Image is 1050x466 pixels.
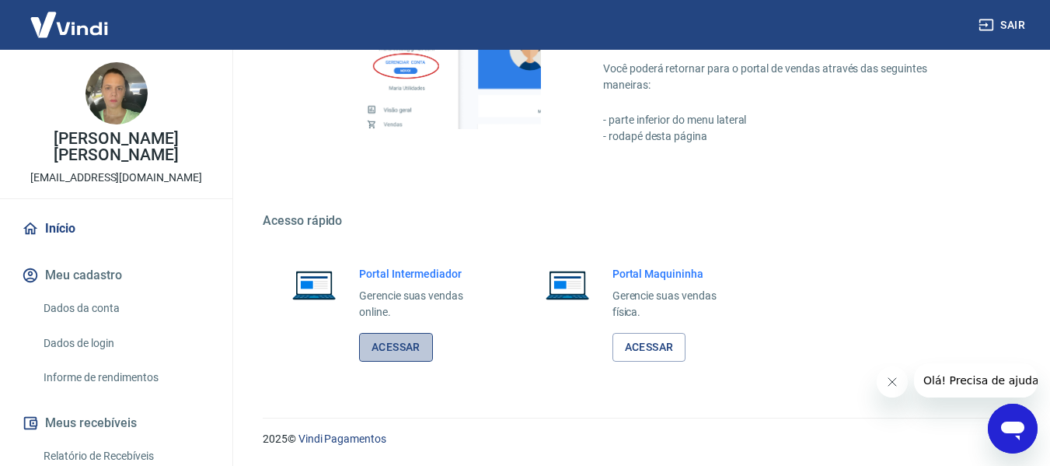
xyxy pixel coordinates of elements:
[281,266,347,303] img: Imagem de um notebook aberto
[263,213,1013,229] h5: Acesso rápido
[37,328,214,359] a: Dados de login
[603,61,975,93] p: Você poderá retornar para o portal de vendas através das seguintes maneiras:
[535,266,600,303] img: Imagem de um notebook aberto
[19,1,120,48] img: Vindi
[37,293,214,324] a: Dados da conta
[30,170,202,186] p: [EMAIL_ADDRESS][DOMAIN_NAME]
[19,406,214,440] button: Meus recebíveis
[914,363,1038,398] iframe: Mensagem da empresa
[877,366,908,398] iframe: Fechar mensagem
[19,212,214,246] a: Início
[612,333,686,362] a: Acessar
[9,11,131,23] span: Olá! Precisa de ajuda?
[37,362,214,394] a: Informe de rendimentos
[975,11,1031,40] button: Sair
[12,131,220,163] p: [PERSON_NAME] [PERSON_NAME]
[85,62,148,124] img: 15d61fe2-2cf3-463f-abb3-188f2b0ad94a.jpeg
[612,288,741,321] p: Gerencie suas vendas física.
[988,404,1038,454] iframe: Botão para abrir a janela de mensagens
[298,433,386,445] a: Vindi Pagamentos
[359,266,488,282] h6: Portal Intermediador
[359,288,488,321] p: Gerencie suas vendas online.
[359,333,433,362] a: Acessar
[19,258,214,293] button: Meu cadastro
[612,266,741,282] h6: Portal Maquininha
[603,128,975,145] p: - rodapé desta página
[603,112,975,128] p: - parte inferior do menu lateral
[263,431,1013,447] p: 2025 ©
